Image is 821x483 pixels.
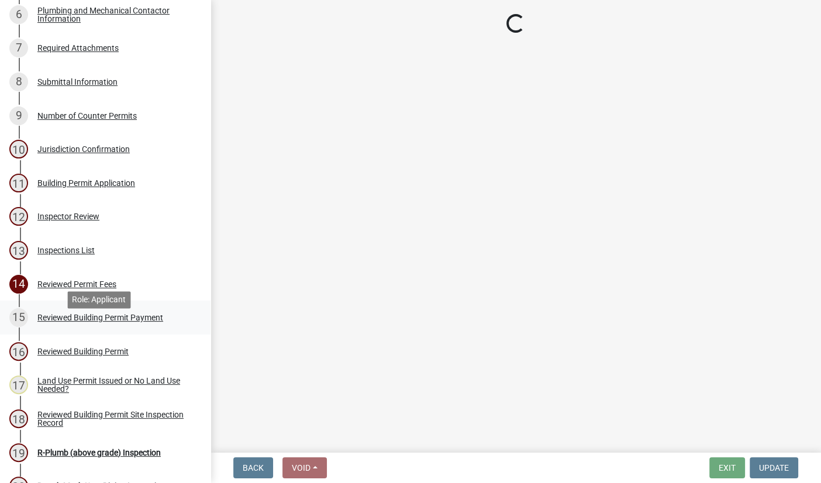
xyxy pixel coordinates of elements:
[37,78,118,86] div: Submittal Information
[37,410,192,427] div: Reviewed Building Permit Site Inspection Record
[37,44,119,52] div: Required Attachments
[9,308,28,327] div: 15
[37,313,163,322] div: Reviewed Building Permit Payment
[37,246,95,254] div: Inspections List
[709,457,745,478] button: Exit
[292,463,311,472] span: Void
[37,179,135,187] div: Building Permit Application
[37,377,192,393] div: Land Use Permit Issued or No Land Use Needed?
[9,375,28,394] div: 17
[9,342,28,361] div: 16
[243,463,264,472] span: Back
[9,207,28,226] div: 12
[9,39,28,57] div: 7
[37,112,137,120] div: Number of Counter Permits
[9,5,28,24] div: 6
[9,174,28,192] div: 11
[37,212,99,220] div: Inspector Review
[37,145,130,153] div: Jurisdiction Confirmation
[37,448,161,457] div: R-Plumb (above grade) Inspection
[9,275,28,294] div: 14
[37,347,129,356] div: Reviewed Building Permit
[750,457,798,478] button: Update
[9,409,28,428] div: 18
[37,280,116,288] div: Reviewed Permit Fees
[37,6,192,23] div: Plumbing and Mechanical Contactor Information
[9,140,28,158] div: 10
[9,106,28,125] div: 9
[67,291,130,308] div: Role: Applicant
[759,463,789,472] span: Update
[282,457,327,478] button: Void
[9,443,28,462] div: 19
[233,457,273,478] button: Back
[9,241,28,260] div: 13
[9,73,28,91] div: 8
